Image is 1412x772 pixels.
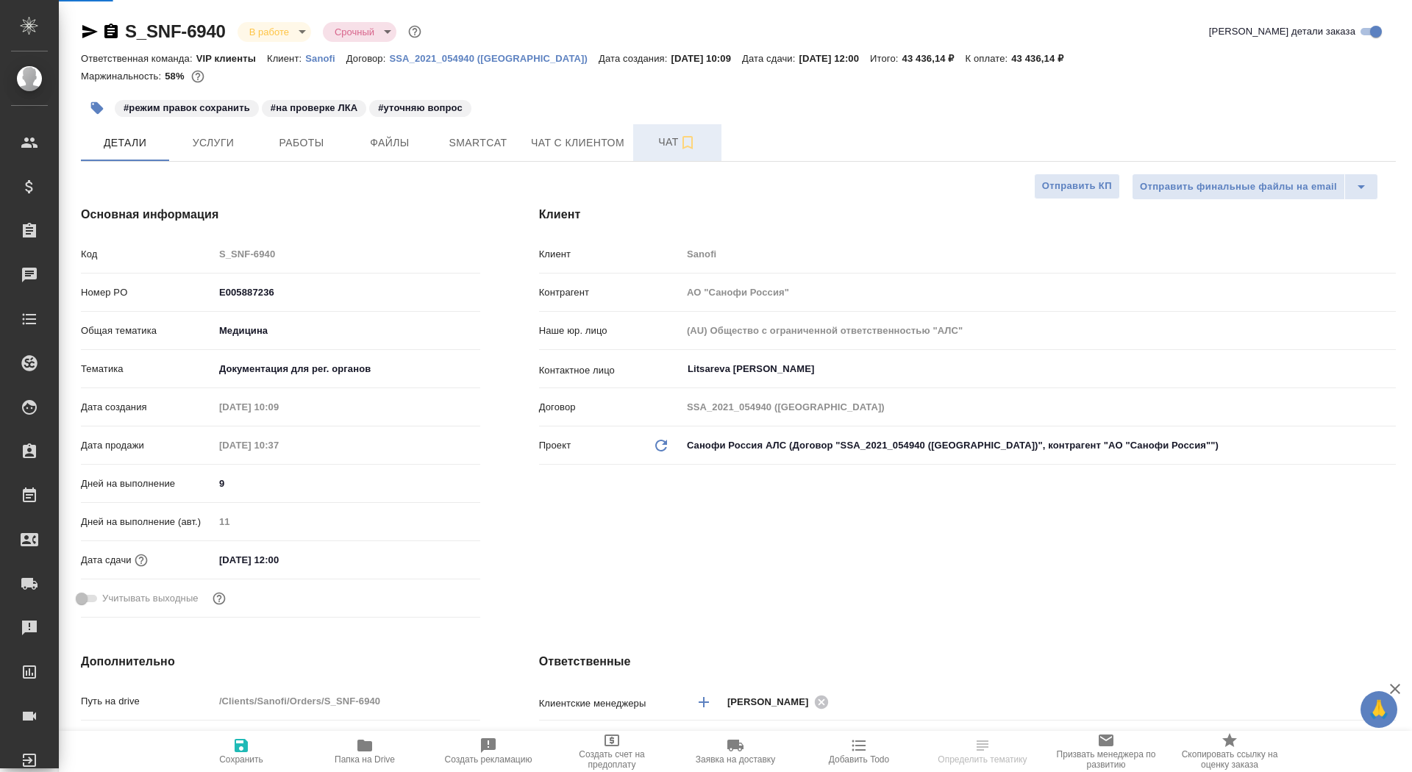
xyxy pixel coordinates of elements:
[266,134,337,152] span: Работы
[539,247,682,262] p: Клиент
[81,71,165,82] p: Маржинальность:
[132,551,151,570] button: Если добавить услуги и заполнить их объемом, то дата рассчитается автоматически
[539,285,682,300] p: Контрагент
[539,324,682,338] p: Наше юр. лицо
[682,396,1396,418] input: Пустое поле
[1042,178,1112,195] span: Отправить КП
[1132,174,1345,200] button: Отправить финальные файлы на email
[682,320,1396,341] input: Пустое поле
[81,92,113,124] button: Добавить тэг
[550,731,674,772] button: Создать счет на предоплату
[214,729,480,750] input: ✎ Введи что-нибудь
[214,396,343,418] input: Пустое поле
[682,282,1396,303] input: Пустое поле
[214,357,480,382] div: Документация для рег. органов
[214,473,480,494] input: ✎ Введи что-нибудь
[214,549,343,571] input: ✎ Введи что-нибудь
[674,731,797,772] button: Заявка на доставку
[81,400,214,415] p: Дата создания
[682,727,1396,752] div: VIP клиенты
[188,67,207,86] button: 15370.24 RUB;
[1034,174,1120,199] button: Отправить КП
[81,476,214,491] p: Дней на выполнение
[1168,731,1291,772] button: Скопировать ссылку на оценку заказа
[346,53,390,64] p: Договор:
[671,53,742,64] p: [DATE] 10:09
[81,515,214,529] p: Дней на выполнение (авт.)
[81,206,480,224] h4: Основная информация
[696,754,775,765] span: Заявка на доставку
[271,101,357,115] p: #на проверке ЛКА
[686,685,721,720] button: Добавить менеджера
[829,754,889,765] span: Добавить Todo
[1011,53,1074,64] p: 43 436,14 ₽
[642,133,713,151] span: Чат
[682,433,1396,458] div: Санофи Россия АЛС (Договор "SSA_2021_054940 ([GEOGRAPHIC_DATA])", контрагент "АО "Санофи Россия"")
[902,53,966,64] p: 43 436,14 ₽
[727,695,818,710] span: [PERSON_NAME]
[531,134,624,152] span: Чат с клиентом
[90,134,160,152] span: Детали
[921,731,1044,772] button: Определить тематику
[799,53,870,64] p: [DATE] 12:00
[870,53,902,64] p: Итого:
[260,101,368,113] span: на проверке ЛКА
[742,53,799,64] p: Дата сдачи:
[330,26,379,38] button: Срочный
[238,22,311,42] div: В работе
[539,438,571,453] p: Проект
[539,696,682,711] p: Клиентские менеджеры
[559,749,665,770] span: Создать счет на предоплату
[1209,24,1355,39] span: [PERSON_NAME] детали заказа
[81,553,132,568] p: Дата сдачи
[81,285,214,300] p: Номер PO
[81,694,214,709] p: Путь на drive
[305,53,346,64] p: Sanofi
[323,22,396,42] div: В работе
[102,23,120,40] button: Скопировать ссылку
[179,731,303,772] button: Сохранить
[81,23,99,40] button: Скопировать ссылку для ЯМессенджера
[219,754,263,765] span: Сохранить
[727,693,833,711] div: [PERSON_NAME]
[1053,749,1159,770] span: Призвать менеджера по развитию
[966,53,1012,64] p: К оплате:
[165,71,188,82] p: 58%
[539,400,682,415] p: Договор
[1361,691,1397,728] button: 🙏
[210,589,229,608] button: Выбери, если сб и вс нужно считать рабочими днями для выполнения заказа.
[214,435,343,456] input: Пустое поле
[679,134,696,151] svg: Подписаться
[1132,174,1378,200] div: split button
[214,690,480,712] input: Пустое поле
[81,438,214,453] p: Дата продажи
[1388,368,1391,371] button: Open
[81,247,214,262] p: Код
[214,511,480,532] input: Пустое поле
[378,101,463,115] p: #уточняю вопрос
[81,324,214,338] p: Общая тематика
[682,243,1396,265] input: Пустое поле
[797,731,921,772] button: Добавить Todo
[178,134,249,152] span: Услуги
[1140,179,1337,196] span: Отправить финальные файлы на email
[1366,694,1391,725] span: 🙏
[539,363,682,378] p: Контактное лицо
[368,101,473,113] span: уточняю вопрос
[124,101,250,115] p: #режим правок сохранить
[354,134,425,152] span: Файлы
[303,731,427,772] button: Папка на Drive
[443,134,513,152] span: Smartcat
[445,754,532,765] span: Создать рекламацию
[81,653,480,671] h4: Дополнительно
[245,26,293,38] button: В работе
[405,22,424,41] button: Доп статусы указывают на важность/срочность заказа
[113,101,260,113] span: режим правок сохранить
[389,51,599,64] a: SSA_2021_054940 ([GEOGRAPHIC_DATA])
[81,53,196,64] p: Ответственная команда:
[938,754,1027,765] span: Определить тематику
[214,282,480,303] input: ✎ Введи что-нибудь
[539,653,1396,671] h4: Ответственные
[335,754,395,765] span: Папка на Drive
[102,591,199,606] span: Учитывать выходные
